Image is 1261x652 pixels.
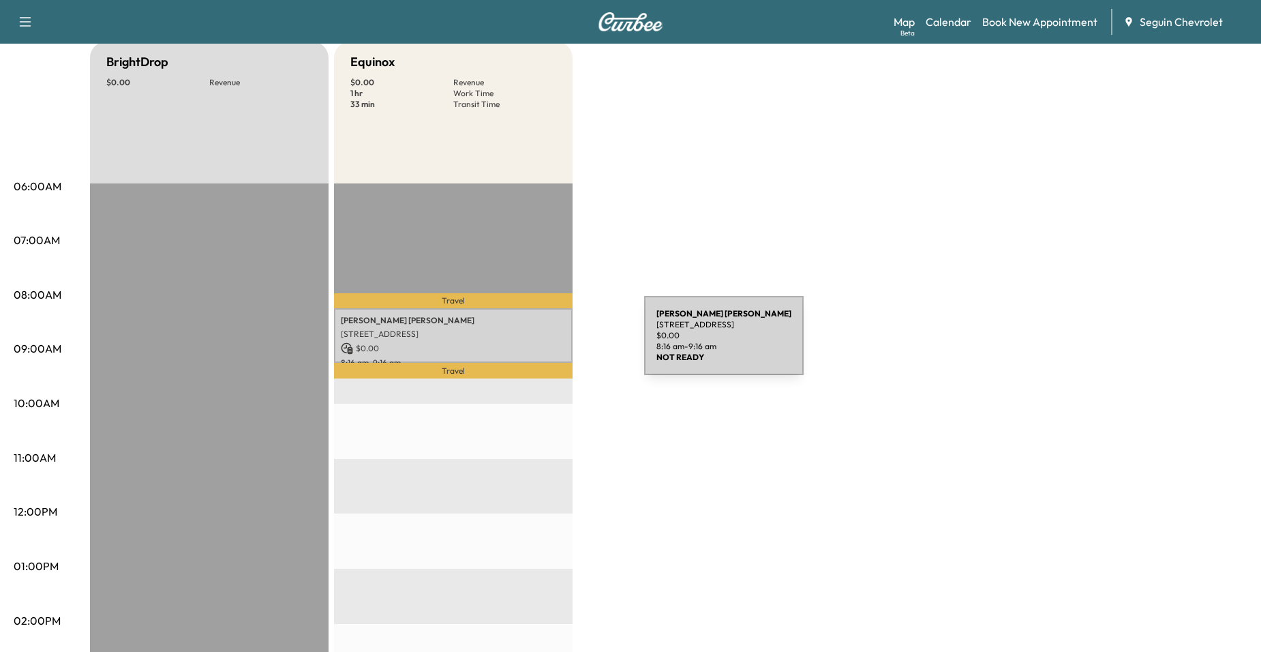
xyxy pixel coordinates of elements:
[14,395,59,411] p: 10:00AM
[209,77,312,88] p: Revenue
[453,88,556,99] p: Work Time
[14,340,61,357] p: 09:00AM
[453,99,556,110] p: Transit Time
[926,14,971,30] a: Calendar
[453,77,556,88] p: Revenue
[900,28,915,38] div: Beta
[894,14,915,30] a: MapBeta
[341,342,566,355] p: $ 0.00
[341,329,566,340] p: [STREET_ADDRESS]
[341,315,566,326] p: [PERSON_NAME] [PERSON_NAME]
[350,77,453,88] p: $ 0.00
[982,14,1097,30] a: Book New Appointment
[106,53,168,72] h5: BrightDrop
[14,178,61,194] p: 06:00AM
[341,357,566,368] p: 8:16 am - 9:16 am
[334,293,573,308] p: Travel
[106,77,209,88] p: $ 0.00
[350,99,453,110] p: 33 min
[350,53,395,72] h5: Equinox
[334,363,573,379] p: Travel
[598,12,663,31] img: Curbee Logo
[14,558,59,574] p: 01:00PM
[14,503,57,520] p: 12:00PM
[350,88,453,99] p: 1 hr
[14,286,61,303] p: 08:00AM
[14,232,60,248] p: 07:00AM
[1140,14,1223,30] span: Seguin Chevrolet
[14,612,61,629] p: 02:00PM
[14,449,56,466] p: 11:00AM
